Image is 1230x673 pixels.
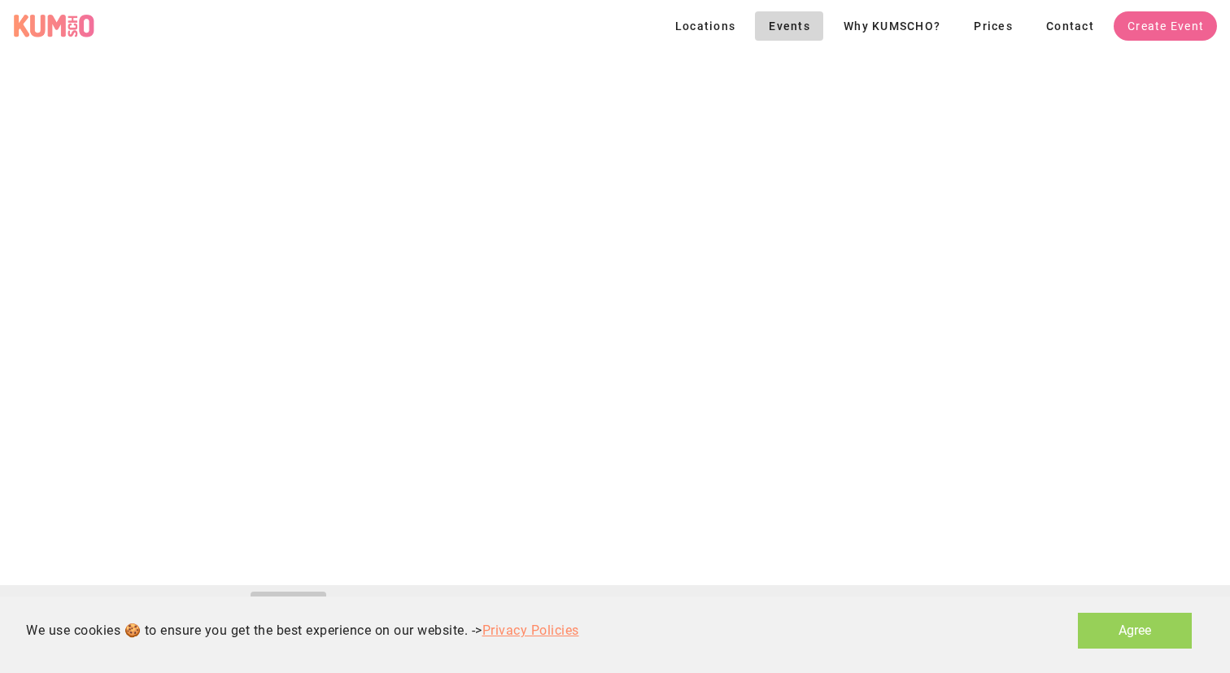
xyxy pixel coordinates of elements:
[768,20,810,33] span: Events
[13,14,94,38] div: KUMSCHO Logo
[674,20,736,33] span: Locations
[887,592,973,621] a: Contact
[661,11,749,41] button: Locations
[482,623,579,638] a: Privacy Policies
[1127,20,1204,33] span: Create Event
[466,592,538,621] a: Prices
[13,14,101,38] a: KUMSCHO Logo
[843,20,940,33] span: Why KUMSCHO?
[1114,11,1217,41] a: Create Event
[333,592,460,621] a: Why KUMSCHO?
[544,592,625,621] a: Imprint
[1078,613,1192,649] button: Agree
[800,592,880,621] a: Privacy
[830,11,953,41] a: Why KUMSCHO?
[631,592,794,621] a: Terms & Conditions
[973,20,1013,33] span: Prices
[661,17,756,33] a: Locations
[251,592,326,621] a: Events
[26,621,579,640] div: We use cookies 🍪 to ensure you get the best experience on our website. ->
[1032,11,1107,41] a: Contact
[755,11,823,41] a: Events
[960,11,1026,41] a: Prices
[1045,20,1094,33] span: Contact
